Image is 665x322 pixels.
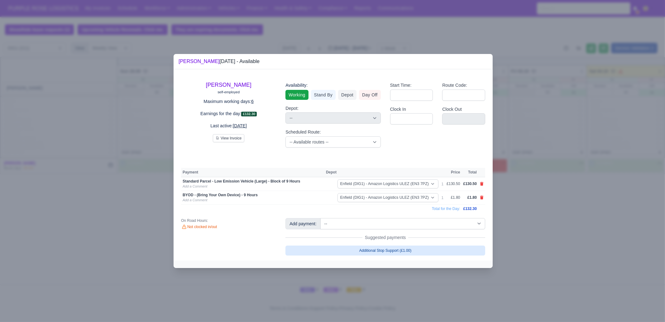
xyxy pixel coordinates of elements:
[183,184,207,188] a: Add a Comment
[285,129,321,136] label: Scheduled Route:
[462,168,478,177] th: Total
[218,90,240,94] small: self-employed
[285,105,299,112] label: Depot:
[181,122,276,129] p: Last active:
[183,193,323,198] div: BYOD - (Bring Your Own Device) - 9 Hours
[463,182,477,186] span: £130.50
[181,218,276,223] div: On Road Hours:
[634,292,665,322] iframe: Chat Widget
[467,195,477,200] span: £1.80
[181,98,276,105] p: Maximum working days:
[285,246,485,256] a: Additional Stop Support (£1.00)
[206,82,251,88] a: [PERSON_NAME]
[324,168,440,177] th: Depot
[362,234,409,241] span: Suggested payments
[181,110,276,117] p: Earnings for the day:
[213,134,244,142] button: View Invoice
[311,90,336,100] a: Stand By
[179,59,220,64] a: [PERSON_NAME]
[442,106,462,113] label: Clock Out
[390,82,412,89] label: Start Time:
[285,218,320,229] div: Add payment:
[338,90,356,100] a: Depot
[390,106,406,113] label: Clock In
[442,82,467,89] label: Route Code:
[181,224,276,230] div: Not clocked in/out
[445,191,462,205] td: £1.80
[251,99,254,104] u: 6
[442,182,444,187] div: 1
[285,90,308,100] a: Working
[442,195,444,200] div: 1
[179,58,260,65] div: [DATE] - Available
[359,90,381,100] a: Day Off
[445,177,462,191] td: £130.50
[183,179,323,184] div: Standard Parcel - Low Emission Vehicle (Large) - Block of 9 Hours
[432,207,460,211] span: Total for the Day:
[285,82,380,89] div: Availability:
[181,168,324,177] th: Payment
[183,198,207,202] a: Add a Comment
[233,123,247,128] u: [DATE]
[463,207,477,211] span: £132.30
[241,112,257,116] span: £132.30
[445,168,462,177] th: Price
